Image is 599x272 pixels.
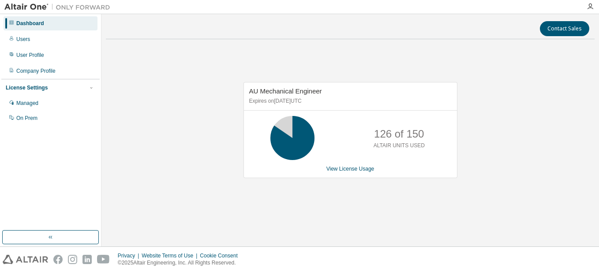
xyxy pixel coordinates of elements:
p: ALTAIR UNITS USED [374,142,425,149]
div: Users [16,36,30,43]
img: facebook.svg [53,255,63,264]
div: Company Profile [16,67,56,75]
img: Altair One [4,3,115,11]
div: Cookie Consent [200,252,243,259]
span: AU Mechanical Engineer [249,87,322,95]
p: Expires on [DATE] UTC [249,97,449,105]
div: Website Terms of Use [142,252,200,259]
div: Dashboard [16,20,44,27]
button: Contact Sales [540,21,589,36]
img: instagram.svg [68,255,77,264]
div: License Settings [6,84,48,91]
img: linkedin.svg [82,255,92,264]
div: Managed [16,100,38,107]
img: altair_logo.svg [3,255,48,264]
div: Privacy [118,252,142,259]
img: youtube.svg [97,255,110,264]
div: On Prem [16,115,37,122]
p: © 2025 Altair Engineering, Inc. All Rights Reserved. [118,259,243,267]
div: User Profile [16,52,44,59]
a: View License Usage [326,166,374,172]
p: 126 of 150 [374,127,424,142]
